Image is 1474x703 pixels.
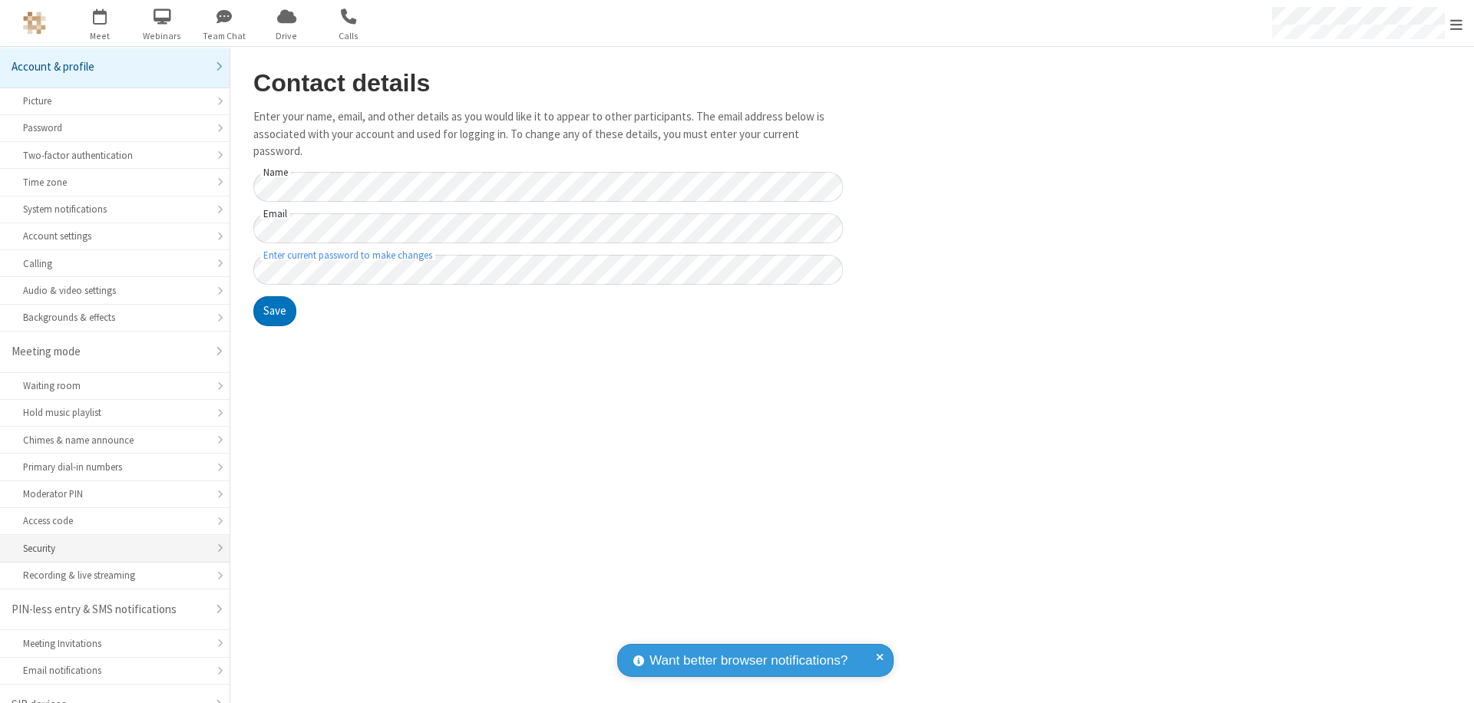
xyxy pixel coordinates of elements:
[23,513,207,528] div: Access code
[1436,663,1462,692] iframe: Chat
[23,663,207,678] div: Email notifications
[23,202,207,216] div: System notifications
[253,172,843,202] input: Name
[71,29,129,43] span: Meet
[23,229,207,243] div: Account settings
[253,255,843,285] input: Enter current password to make changes
[12,58,207,76] div: Account & profile
[23,460,207,474] div: Primary dial-in numbers
[23,12,46,35] img: QA Selenium DO NOT DELETE OR CHANGE
[12,343,207,361] div: Meeting mode
[253,296,296,327] button: Save
[196,29,253,43] span: Team Chat
[23,120,207,135] div: Password
[23,433,207,447] div: Chimes & name announce
[253,108,843,160] p: Enter your name, email, and other details as you would like it to appear to other participants. T...
[253,70,843,97] h2: Contact details
[23,636,207,651] div: Meeting Invitations
[23,541,207,556] div: Security
[23,487,207,501] div: Moderator PIN
[134,29,191,43] span: Webinars
[23,283,207,298] div: Audio & video settings
[320,29,378,43] span: Calls
[23,405,207,420] div: Hold music playlist
[23,378,207,393] div: Waiting room
[23,310,207,325] div: Backgrounds & effects
[23,568,207,583] div: Recording & live streaming
[23,175,207,190] div: Time zone
[12,601,207,619] div: PIN-less entry & SMS notifications
[23,256,207,271] div: Calling
[23,94,207,108] div: Picture
[258,29,316,43] span: Drive
[253,213,843,243] input: Email
[23,148,207,163] div: Two-factor authentication
[649,651,848,671] span: Want better browser notifications?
